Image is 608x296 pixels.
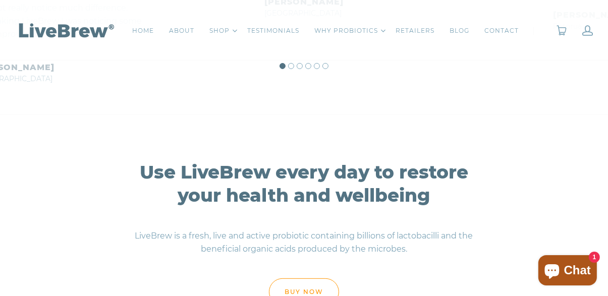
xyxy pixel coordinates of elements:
a: SHOP [209,26,230,36]
a: RETAILERS [396,26,434,36]
a: BLOG [450,26,469,36]
h2: Use LiveBrew every day to restore your health and wellbeing [128,160,481,207]
a: WHY PROBIOTICS [314,26,378,36]
inbox-online-store-chat: Shopify online store chat [535,255,600,288]
a: TESTIMONIALS [247,26,299,36]
a: CONTACT [484,26,519,36]
p: LiveBrew is a fresh, live and active probiotic containing billions of lactobacilli and the benefi... [128,222,481,263]
img: LiveBrew [15,21,116,39]
a: HOME [132,26,154,36]
a: ABOUT [169,26,194,36]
